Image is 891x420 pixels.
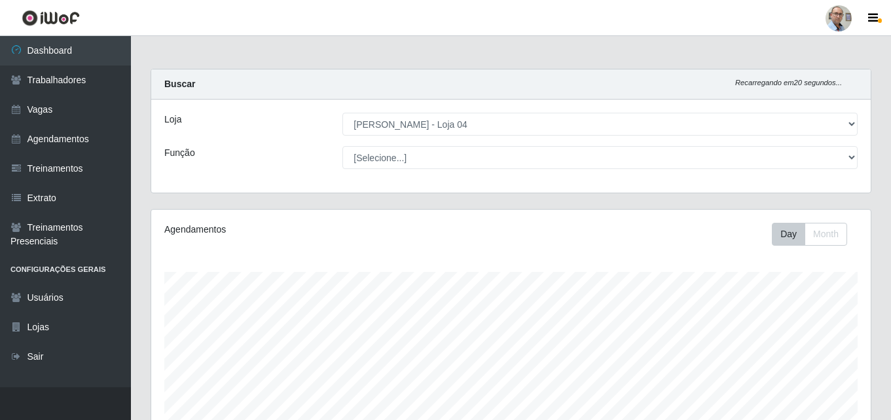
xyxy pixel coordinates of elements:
[772,223,858,246] div: Toolbar with button groups
[772,223,805,246] button: Day
[164,79,195,89] strong: Buscar
[805,223,847,246] button: Month
[164,113,181,126] label: Loja
[772,223,847,246] div: First group
[22,10,80,26] img: CoreUI Logo
[735,79,842,86] i: Recarregando em 20 segundos...
[164,146,195,160] label: Função
[164,223,442,237] div: Agendamentos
